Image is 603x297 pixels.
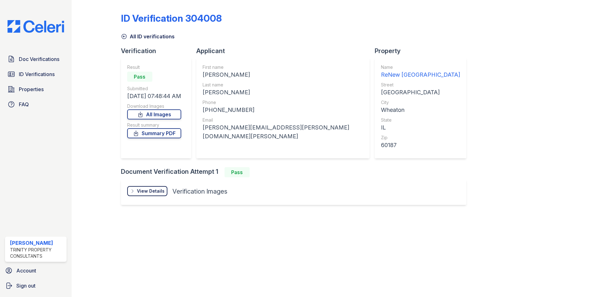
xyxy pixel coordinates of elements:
span: FAQ [19,101,29,108]
div: Result summary [127,122,181,128]
div: 60187 [381,141,460,150]
div: [PERSON_NAME][EMAIL_ADDRESS][PERSON_NAME][DOMAIN_NAME][PERSON_NAME] [203,123,363,141]
div: Email [203,117,363,123]
div: [DATE] 07:48:44 AM [127,92,181,101]
div: Wheaton [381,106,460,114]
span: Doc Verifications [19,55,59,63]
div: Applicant [196,47,375,55]
div: [PERSON_NAME] [10,239,64,247]
div: [PERSON_NAME] [203,70,363,79]
div: Submitted [127,85,181,92]
div: Verification Images [172,187,227,196]
div: Verification [121,47,196,55]
a: ID Verifications [5,68,67,80]
div: Trinity Property Consultants [10,247,64,259]
div: [GEOGRAPHIC_DATA] [381,88,460,97]
div: [PHONE_NUMBER] [203,106,363,114]
div: Street [381,82,460,88]
div: City [381,99,460,106]
a: Doc Verifications [5,53,67,65]
div: ID Verification 304008 [121,13,222,24]
span: Properties [19,85,44,93]
div: Pass [225,167,250,177]
div: [PERSON_NAME] [203,88,363,97]
div: State [381,117,460,123]
div: Name [381,64,460,70]
a: FAQ [5,98,67,111]
div: Phone [203,99,363,106]
div: Document Verification Attempt 1 [121,167,471,177]
span: Account [16,267,36,274]
div: Last name [203,82,363,88]
div: Pass [127,72,152,82]
div: Property [375,47,471,55]
a: All ID verifications [121,33,175,40]
img: CE_Logo_Blue-a8612792a0a2168367f1c8372b55b34899dd931a85d93a1a3d3e32e68fde9ad4.png [3,20,69,33]
div: Download Images [127,103,181,109]
a: All Images [127,109,181,119]
a: Summary PDF [127,128,181,138]
div: View Details [137,188,165,194]
a: Properties [5,83,67,96]
a: Sign out [3,279,69,292]
div: Result [127,64,181,70]
a: Account [3,264,69,277]
div: IL [381,123,460,132]
span: Sign out [16,282,35,289]
div: First name [203,64,363,70]
a: Name ReNew [GEOGRAPHIC_DATA] [381,64,460,79]
div: Zip [381,135,460,141]
span: ID Verifications [19,70,55,78]
div: ReNew [GEOGRAPHIC_DATA] [381,70,460,79]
